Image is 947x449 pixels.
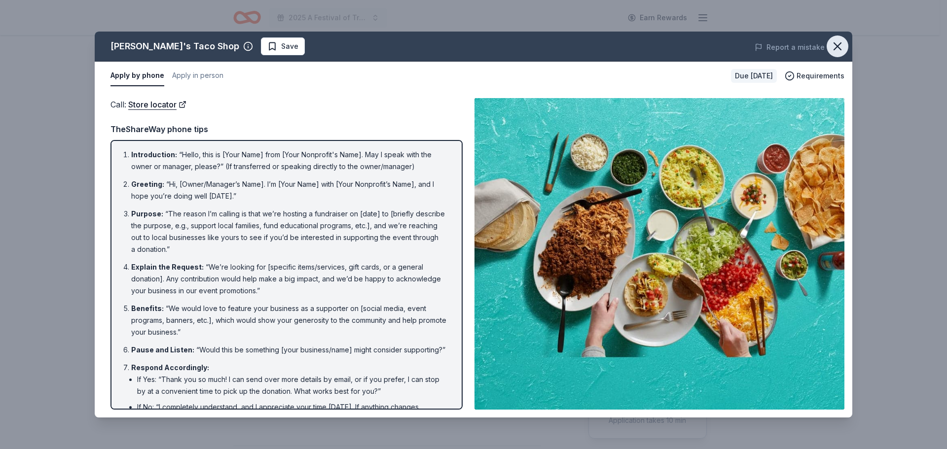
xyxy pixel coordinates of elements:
[172,66,223,86] button: Apply in person
[785,70,844,82] button: Requirements
[110,66,164,86] button: Apply by phone
[131,363,209,372] span: Respond Accordingly :
[131,344,448,356] li: “Would this be something [your business/name] might consider supporting?”
[474,98,844,410] img: Image for Fuzzy's Taco Shop
[755,41,825,53] button: Report a mistake
[261,37,305,55] button: Save
[131,345,194,354] span: Pause and Listen :
[131,180,164,188] span: Greeting :
[131,263,204,271] span: Explain the Request :
[731,69,777,83] div: Due [DATE]
[137,401,448,437] li: If No: “I completely understand, and I appreciate your time [DATE]. If anything changes or if you...
[110,123,463,136] div: TheShareWay phone tips
[131,178,448,202] li: “Hi, [Owner/Manager’s Name]. I’m [Your Name] with [Your Nonprofit’s Name], and I hope you’re doin...
[110,38,239,54] div: [PERSON_NAME]'s Taco Shop
[128,98,186,111] a: Store locator
[797,70,844,82] span: Requirements
[131,209,163,218] span: Purpose :
[131,304,164,312] span: Benefits :
[131,150,177,159] span: Introduction :
[131,261,448,297] li: “We’re looking for [specific items/services, gift cards, or a general donation]. Any contribution...
[131,303,448,338] li: “We would love to feature your business as a supporter on [social media, event programs, banners,...
[137,374,448,397] li: If Yes: “Thank you so much! I can send over more details by email, or if you prefer, I can stop b...
[131,208,448,255] li: “The reason I’m calling is that we’re hosting a fundraiser on [date] to [briefly describe the pur...
[131,149,448,173] li: “Hello, this is [Your Name] from [Your Nonprofit's Name]. May I speak with the owner or manager, ...
[110,98,463,111] div: Call :
[281,40,298,52] span: Save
